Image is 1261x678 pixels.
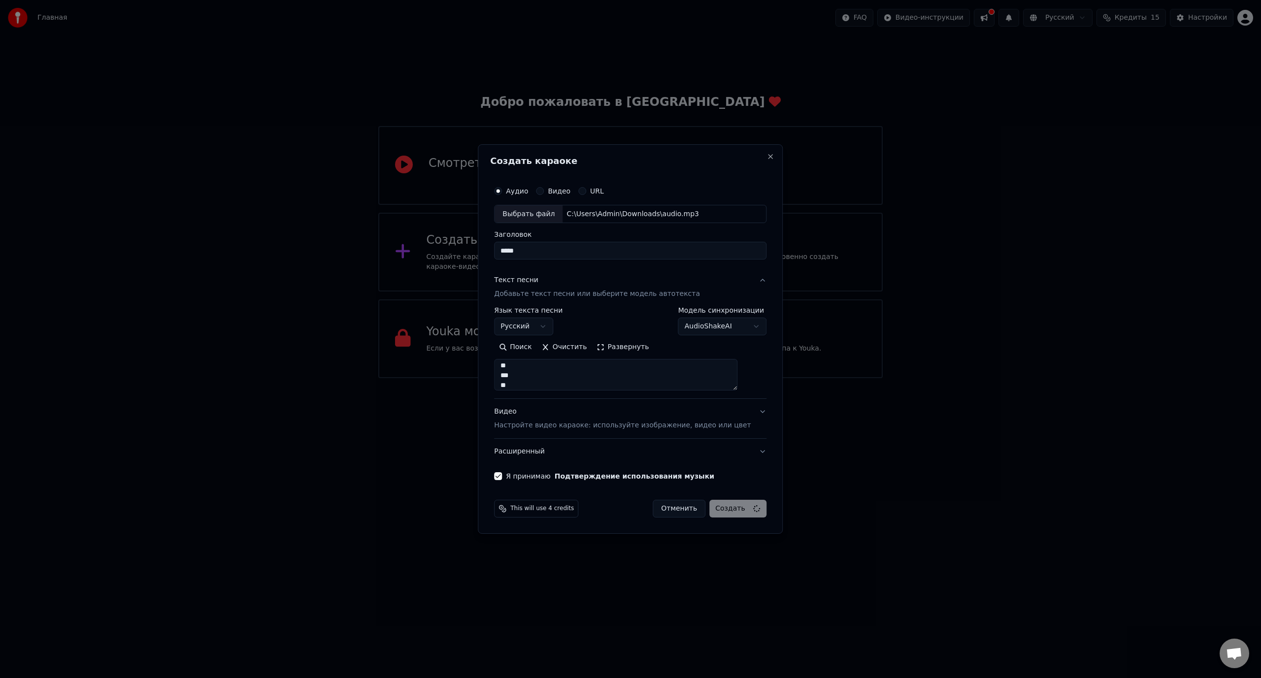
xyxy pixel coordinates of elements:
[506,188,528,194] label: Аудио
[494,399,766,439] button: ВидеоНастройте видео караоке: используйте изображение, видео или цвет
[494,307,766,399] div: Текст песниДобавьте текст песни или выберите модель автотекста
[490,157,770,165] h2: Создать караоке
[592,340,654,355] button: Развернуть
[678,307,767,314] label: Модель синхронизации
[510,505,574,513] span: This will use 4 credits
[494,290,700,299] p: Добавьте текст песни или выберите модель автотекста
[494,407,751,431] div: Видео
[494,340,536,355] button: Поиск
[494,276,538,286] div: Текст песни
[653,500,705,517] button: Отменить
[494,268,766,307] button: Текст песниДобавьте текст песни или выберите модель автотекста
[555,473,714,480] button: Я принимаю
[495,205,563,223] div: Выбрать файл
[590,188,604,194] label: URL
[494,231,766,238] label: Заголовок
[494,439,766,464] button: Расширенный
[563,209,703,219] div: C:\Users\Admin\Downloads\audio.mp3
[548,188,570,194] label: Видео
[494,307,563,314] label: Язык текста песни
[494,420,751,430] p: Настройте видео караоке: используйте изображение, видео или цвет
[537,340,592,355] button: Очистить
[506,473,714,480] label: Я принимаю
